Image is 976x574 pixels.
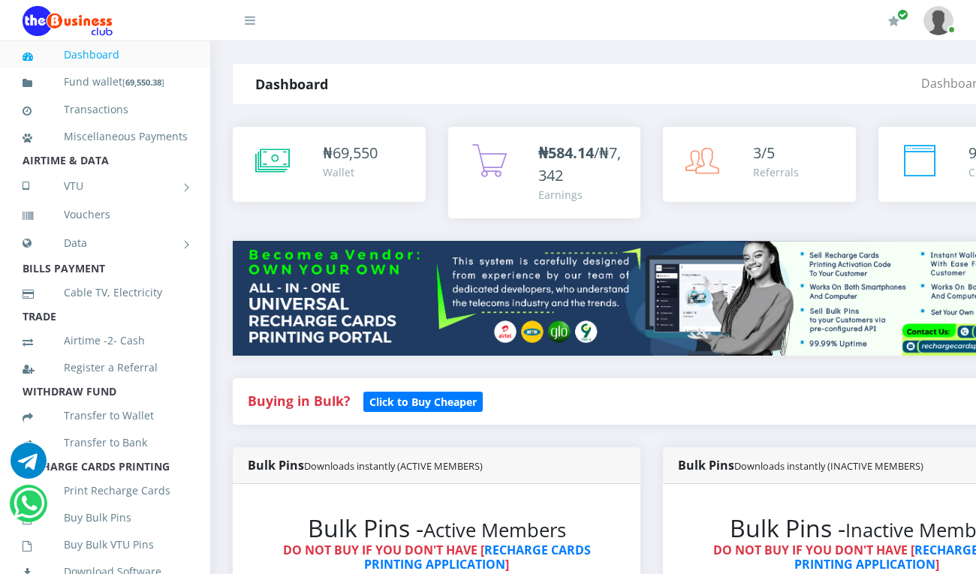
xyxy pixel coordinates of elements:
[23,500,188,535] a: Buy Bulk Pins
[364,542,591,572] a: RECHARGE CARDS PRINTING APPLICATION
[23,92,188,127] a: Transactions
[23,65,188,100] a: Fund wallet[69,550.38]
[23,167,188,205] a: VTU
[23,197,188,232] a: Vouchers
[369,395,477,409] b: Click to Buy Cheaper
[734,459,923,473] small: Downloads instantly (INACTIVE MEMBERS)
[248,392,350,410] strong: Buying in Bulk?
[363,392,483,410] a: Click to Buy Cheaper
[538,187,626,203] div: Earnings
[323,164,378,180] div: Wallet
[23,473,188,508] a: Print Recharge Cards
[448,127,641,218] a: ₦584.14/₦7,342 Earnings
[923,6,953,35] img: User
[283,542,591,572] strong: DO NOT BUY IF YOU DON'T HAVE [ ]
[23,38,188,72] a: Dashboard
[23,6,113,36] img: Logo
[897,9,908,20] span: Renew/Upgrade Subscription
[888,15,899,27] i: Renew/Upgrade Subscription
[122,77,164,88] small: [ ]
[263,514,610,542] h2: Bulk Pins -
[14,497,44,521] a: Chat for support
[248,457,483,473] strong: Bulk Pins
[11,454,47,479] a: Chat for support
[678,457,923,473] strong: Bulk Pins
[23,119,188,154] a: Miscellaneous Payments
[23,398,188,433] a: Transfer to Wallet
[753,143,775,163] span: 3/5
[23,224,188,262] a: Data
[333,143,378,163] span: 69,550
[663,127,856,202] a: 3/5 Referrals
[323,142,378,164] div: ₦
[304,459,483,473] small: Downloads instantly (ACTIVE MEMBERS)
[23,527,188,562] a: Buy Bulk VTU Pins
[423,517,566,543] small: Active Members
[23,275,188,310] a: Cable TV, Electricity
[233,127,426,202] a: ₦69,550 Wallet
[753,164,799,180] div: Referrals
[23,350,188,385] a: Register a Referral
[23,323,188,358] a: Airtime -2- Cash
[538,143,594,163] b: ₦584.14
[255,75,328,93] strong: Dashboard
[23,425,188,460] a: Transfer to Bank
[125,77,161,88] b: 69,550.38
[538,143,621,185] span: /₦7,342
